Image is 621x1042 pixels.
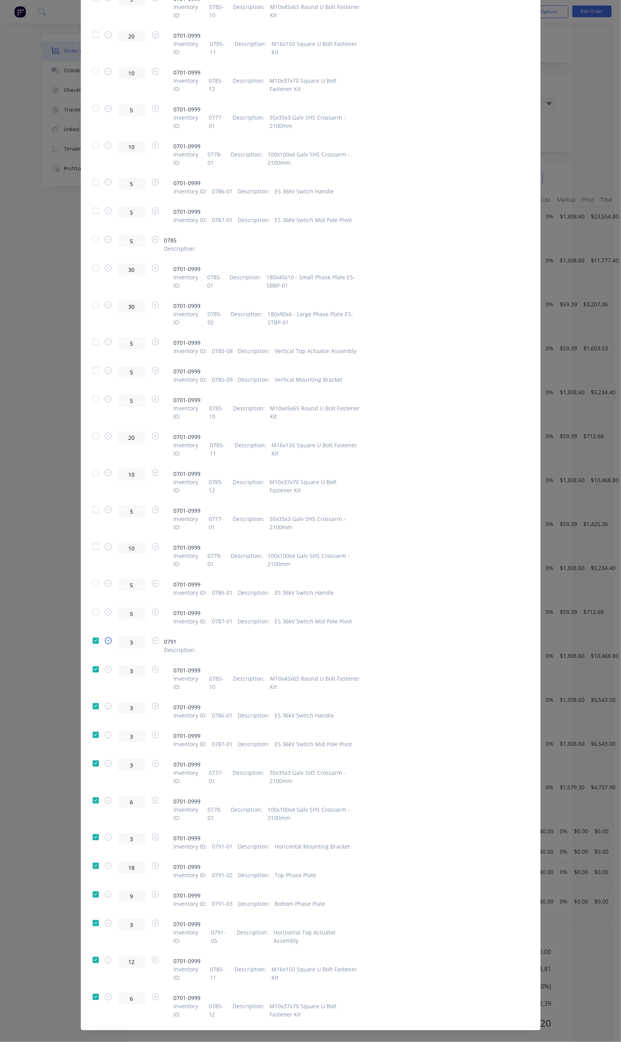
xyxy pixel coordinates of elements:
[270,515,361,531] span: 35x35x3 Galv SHS Crossarm - 2100mm
[271,965,360,982] span: M16x150 Square U Bolt Fastener Kit
[212,711,233,720] span: 0786-01
[174,552,203,568] span: Inventory ID :
[209,113,228,130] span: 0777-01
[235,965,266,982] span: Description :
[164,638,201,646] span: 0791
[233,1002,264,1018] span: Description :
[212,187,233,195] span: 0786-01
[212,740,233,748] span: 0787-01
[268,310,361,326] span: 180x90x6 - Large Phase Plate ES-STBP-01
[209,478,228,494] span: 0785-12
[174,732,352,740] span: 0701-0999
[208,150,226,167] span: 0778-01
[209,515,228,531] span: 0777-01
[238,617,270,625] span: Description :
[174,797,361,805] span: 0701-0999
[174,187,207,195] span: Inventory ID :
[275,187,334,195] span: ES 36kV Switch Handle
[174,609,352,617] span: 0701-0999
[174,769,204,785] span: Inventory ID :
[212,900,233,908] span: 0791-03
[174,957,361,965] span: 0701-0999
[210,965,229,982] span: 0785-11
[233,674,265,691] span: Description :
[275,617,352,625] span: ES 36kV Switch Mid Pole Pivot
[231,150,262,167] span: Description :
[174,68,361,77] span: 0701-0999
[174,760,361,769] span: 0701-0999
[212,216,233,224] span: 0787-01
[174,273,202,290] span: Inventory ID :
[210,441,229,457] span: 0785-11
[275,711,334,720] span: ES 36kV Switch Handle
[237,928,268,945] span: Description :
[212,375,233,384] span: 0785-09
[174,515,204,531] span: Inventory ID :
[174,208,352,216] span: 0701-0999
[207,273,225,290] span: 0785-01
[174,478,204,494] span: Inventory ID :
[174,900,207,908] span: Inventory ID :
[174,994,361,1002] span: 0701-0999
[212,347,233,355] span: 0785-08
[174,588,207,597] span: Inventory ID :
[174,310,203,326] span: Inventory ID :
[174,965,205,982] span: Inventory ID :
[233,3,265,19] span: Description :
[174,871,207,879] span: Inventory ID :
[271,40,360,56] span: M16x150 Square U Bolt Fastener Kit
[174,396,361,404] span: 0701-0999
[174,703,334,711] span: 0701-0999
[238,740,270,748] span: Description :
[164,236,201,244] span: 0785
[270,3,360,19] span: M10x45x65 Round U Bolt Fastener Kit
[174,617,207,625] span: Inventory ID :
[270,769,361,785] span: 35x35x3 Galv SHS Crossarm - 2100mm
[231,552,262,568] span: Description :
[212,588,233,597] span: 0786-01
[174,891,325,900] span: 0701-0999
[275,375,342,384] span: Vertical Mounting Bracket
[238,347,270,355] span: Description :
[209,77,228,93] span: 0785-12
[174,863,316,871] span: 0701-0999
[270,77,360,93] span: M10x37x70 Square U Bolt Fastener Kit
[174,1002,204,1018] span: Inventory ID :
[174,347,207,355] span: Inventory ID :
[174,105,361,113] span: 0701-0999
[275,216,352,224] span: ES 36kV Switch Mid Pole Pivot
[208,552,226,568] span: 0778-01
[270,478,360,494] span: M10x37x70 Square U Bolt Fastener Kit
[174,302,361,310] span: 0701-0999
[275,842,350,851] span: Horizontal Mounting Bracket
[233,515,264,531] span: Description :
[174,928,206,945] span: Inventory ID :
[174,506,361,515] span: 0701-0999
[211,928,231,945] span: 0791-05
[174,441,205,457] span: Inventory ID :
[174,740,207,748] span: Inventory ID :
[174,150,203,167] span: Inventory ID :
[174,433,361,441] span: 0701-0999
[238,216,270,224] span: Description :
[238,588,270,597] span: Description :
[270,1002,360,1018] span: M10x37x70 Square U Bolt Fastener Kit
[238,900,270,908] span: Description :
[235,441,266,457] span: Description :
[208,805,226,822] span: 0778-01
[268,552,361,568] span: 100x100x4 Galv SHS Crossarm - 2100mm
[174,31,361,40] span: 0701-0999
[233,404,265,421] span: Description :
[209,674,228,691] span: 0785-10
[212,842,233,851] span: 0791-01
[174,834,350,842] span: 0701-0999
[271,441,360,457] span: M16x150 Square U Bolt Fastener Kit
[275,871,316,879] span: Top Phase Plate
[275,588,334,597] span: ES 36kV Switch Handle
[174,674,204,691] span: Inventory ID :
[174,339,356,347] span: 0701-0999
[174,666,361,674] span: 0701-0999
[174,842,207,851] span: Inventory ID :
[268,150,361,167] span: 100x100x4 Galv SHS Crossarm - 2100mm
[210,40,229,56] span: 0785-11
